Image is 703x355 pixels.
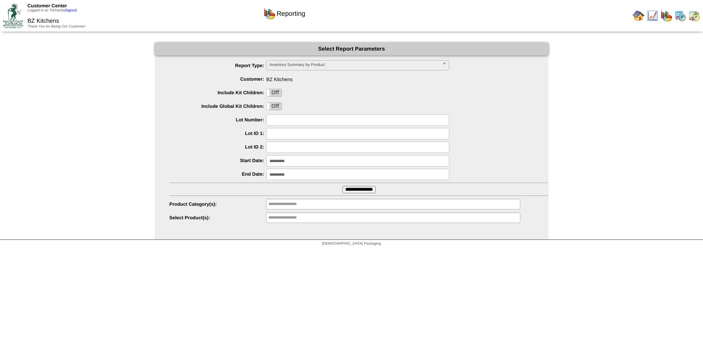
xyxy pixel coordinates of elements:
span: Logged in as Trichards [27,8,77,12]
label: Off [267,89,282,96]
label: Lot ID 2: [170,144,267,150]
span: Inventory Summary by Product [269,61,439,69]
label: Select Product(s): [170,215,267,220]
label: Product Category(s): [170,201,267,207]
span: Thank You for Being Our Customer! [27,25,86,29]
label: Off [267,103,282,110]
div: OnOff [266,89,282,97]
a: (logout) [64,8,77,12]
img: home.gif [633,10,644,22]
img: ZoRoCo_Logo(Green%26Foil)%20jpg.webp [3,3,23,28]
label: Lot Number: [170,117,267,122]
span: [DEMOGRAPHIC_DATA] Packaging [322,242,381,246]
label: Start Date: [170,158,267,163]
span: BZ Kitchens [27,18,59,24]
img: calendarinout.gif [688,10,700,22]
img: calendarprod.gif [674,10,686,22]
span: Customer Center [27,3,67,8]
label: Include Kit Children: [170,90,267,95]
label: Lot ID 1: [170,131,267,136]
img: line_graph.gif [647,10,658,22]
label: Report Type: [170,63,267,68]
span: Reporting [277,10,305,18]
div: OnOff [266,102,282,110]
label: Customer: [170,76,267,82]
label: End Date: [170,171,267,177]
div: Select Report Parameters [155,43,548,55]
img: graph.gif [264,8,275,19]
img: graph.gif [661,10,672,22]
label: Include Global Kit Children: [170,103,267,109]
span: BZ Kitchens [170,74,548,82]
